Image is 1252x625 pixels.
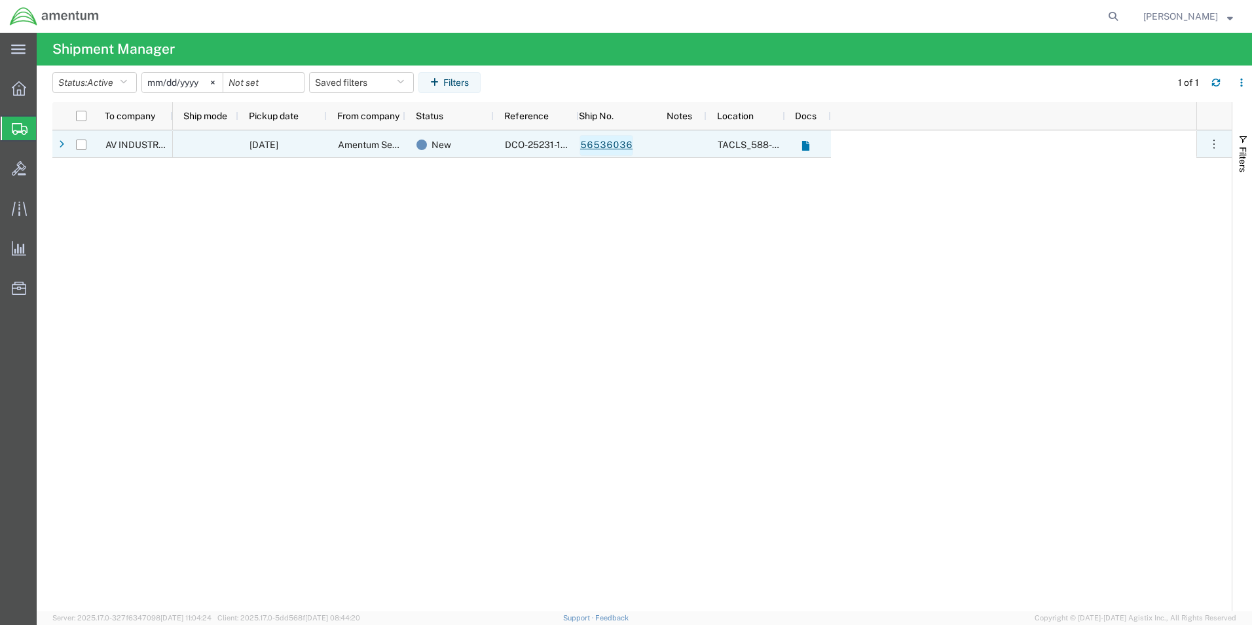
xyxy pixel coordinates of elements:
[223,73,304,92] input: Not set
[418,72,481,93] button: Filters
[1238,147,1248,172] span: Filters
[337,111,399,121] span: From company
[595,614,629,622] a: Feedback
[105,111,155,121] span: To company
[87,77,113,88] span: Active
[52,33,175,66] h4: Shipment Manager
[667,111,692,121] span: Notes
[9,7,100,26] img: logo
[416,111,443,121] span: Status
[160,614,212,622] span: [DATE] 11:04:24
[717,111,754,121] span: Location
[580,135,633,156] a: 56536036
[1178,76,1201,90] div: 1 of 1
[142,73,223,92] input: Not set
[52,614,212,622] span: Server: 2025.17.0-327f6347098
[249,140,278,150] span: 08/19/2025
[504,111,549,121] span: Reference
[105,140,191,150] span: AV INDUSTRIES INC
[1143,9,1234,24] button: [PERSON_NAME]
[579,111,614,121] span: Ship No.
[217,614,360,622] span: Client: 2025.17.0-5dd568f
[795,111,817,121] span: Docs
[52,72,137,93] button: Status:Active
[718,140,900,150] span: TACLS_588-Dothan, AL
[249,111,299,121] span: Pickup date
[432,131,451,159] span: New
[309,72,414,93] button: Saved filters
[563,614,596,622] a: Support
[338,140,436,150] span: Amentum Services, Inc.
[1035,613,1236,624] span: Copyright © [DATE]-[DATE] Agistix Inc., All Rights Reserved
[183,111,227,121] span: Ship mode
[305,614,360,622] span: [DATE] 08:44:20
[1143,9,1218,24] span: Marcus McGuire
[505,140,587,150] span: DCO-25231-167021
